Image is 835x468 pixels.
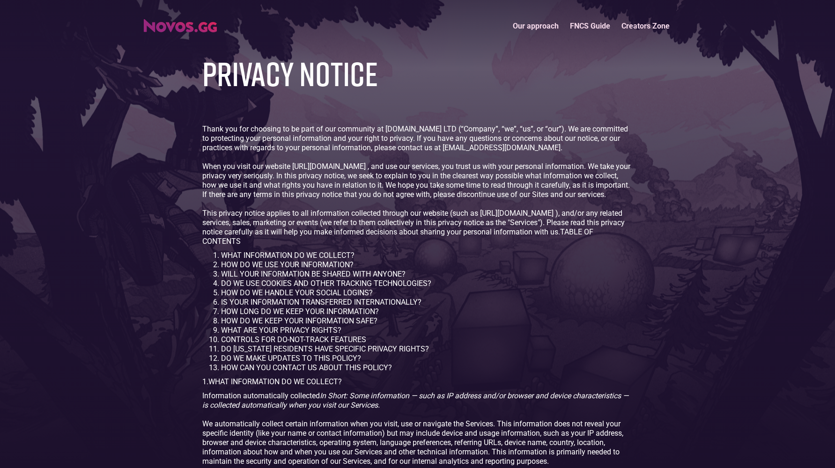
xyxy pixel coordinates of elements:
p: 1.WHAT INFORMATION DO WE COLLECT? [202,377,633,387]
a: HOW DO WE HANDLE YOUR SOCIAL LOGINS? [221,288,373,297]
a: WHAT INFORMATION DO WE COLLECT? [221,251,355,260]
a: Creators Zone [616,16,675,36]
a: CONTROLS FOR DO-NOT-TRACK FEATURES [221,335,366,344]
p: Information automatically collected [202,391,633,410]
a: DO WE USE COOKIES AND OTHER TRACKING TECHNOLOGIES? [221,279,431,288]
a: DO [US_STATE] RESIDENTS HAVE SPECIFIC PRIVACY RIGHTS? [221,344,429,353]
a: WHAT ARE YOUR PRIVACY RIGHTS? [221,326,341,335]
a: HOW DO WE KEEP YOUR INFORMATION SAFE? [221,316,377,325]
a: DO WE MAKE UPDATES TO THIS POLICY? [221,354,361,363]
h1: PRIVACY NOTICE [202,55,378,92]
em: In Short: Some information — such as IP address and/or browser and device characteristics — is co... [202,391,628,409]
p: This privacy notice applies to all information collected through our website (such as [URL][DOMAI... [202,209,633,246]
a: IS YOUR INFORMATION TRANSFERRED INTERNATIONALLY? [221,298,421,307]
p: We automatically collect certain information when you visit, use or navigate the Services. This i... [202,419,633,466]
a: FNCS Guide [564,16,616,36]
a: HOW LONG DO WE KEEP YOUR INFORMATION? [221,307,379,316]
a: HOW CAN YOU CONTACT US ABOUT THIS POLICY? [221,363,392,372]
a: WILL YOUR INFORMATION BE SHARED WITH ANYONE? [221,270,406,278]
p: When you visit our website [URL][DOMAIN_NAME] , and use our services, you trust us with your pers... [202,162,633,199]
p: Thank you for choosing to be part of our community at [DOMAIN_NAME] LTD (“Company”, “we”, “us”, o... [202,124,633,153]
a: HOW DO WE USE YOUR INFORMATION? [221,260,354,269]
a: Our approach [507,16,564,36]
